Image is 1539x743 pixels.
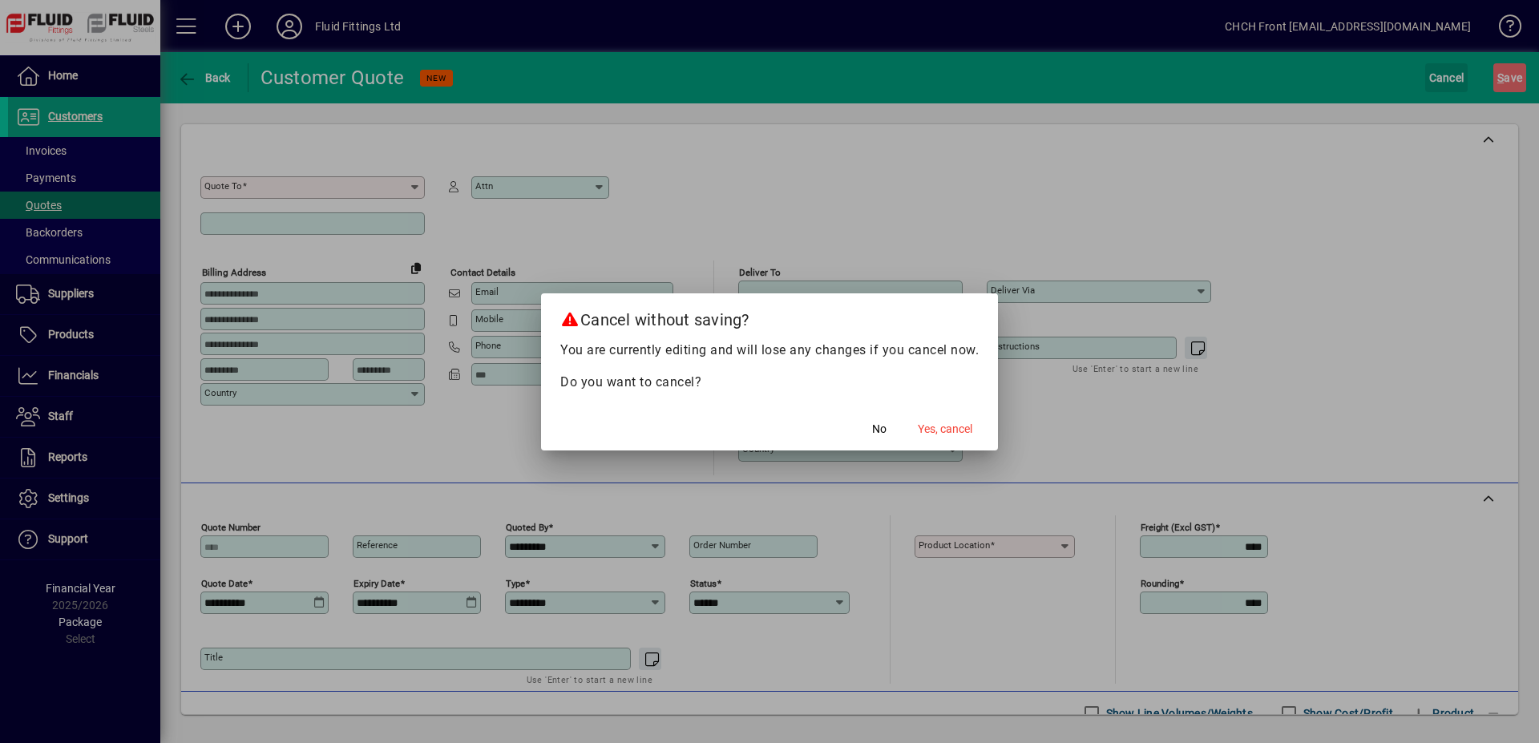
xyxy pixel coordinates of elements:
button: Yes, cancel [911,415,979,444]
button: No [854,415,905,444]
p: Do you want to cancel? [560,373,979,392]
span: No [872,421,887,438]
h2: Cancel without saving? [541,293,998,340]
p: You are currently editing and will lose any changes if you cancel now. [560,341,979,360]
span: Yes, cancel [918,421,972,438]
